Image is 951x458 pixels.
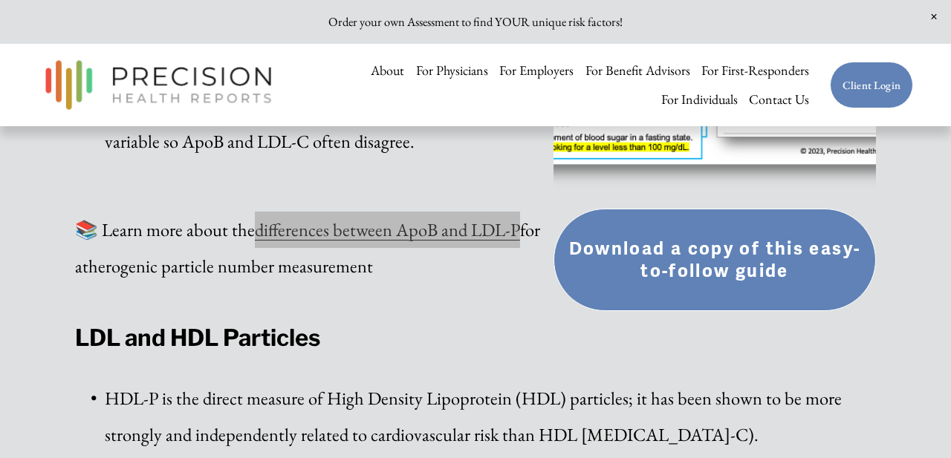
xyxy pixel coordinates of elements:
[585,56,690,85] a: For Benefit Advisors
[554,209,877,311] a: Download a copy of this easy-to-follow guide
[38,53,279,117] img: Precision Health Reports
[371,56,404,85] a: About
[75,212,545,284] p: 📚 Learn more about the for atherogenic particle number measurement
[75,324,320,352] strong: LDL and HDL Particles
[105,380,877,453] p: HDL-P is the direct measure of High Density Lipoprotein (HDL) particles; it has been shown to be ...
[877,387,951,458] iframe: Chat Widget
[749,85,809,115] a: Contact Us
[499,56,574,85] a: For Employers
[255,217,520,241] a: differences between ApoB and LDL-P
[701,56,809,85] a: For First-Responders
[830,62,913,108] a: Client Login
[416,56,488,85] a: For Physicians
[661,85,738,115] a: For Individuals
